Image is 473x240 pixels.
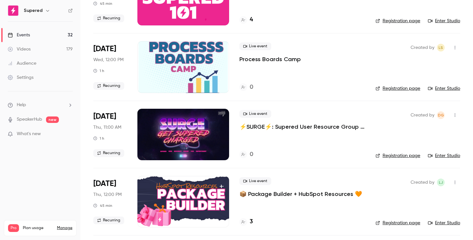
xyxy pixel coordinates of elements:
div: 45 min [93,203,112,208]
span: Recurring [93,217,124,224]
a: 0 [239,83,253,92]
div: 1 h [93,136,104,141]
span: LJ [439,179,443,186]
div: 45 min [93,1,112,6]
span: Pro [8,224,19,232]
span: Live event [239,42,271,50]
span: Thu, 11:00 AM [93,124,121,131]
a: 3 [239,217,253,226]
span: What's new [17,131,41,137]
a: Enter Studio [428,220,460,226]
a: Registration page [376,85,420,92]
span: Plan usage [23,226,53,231]
span: Live event [239,177,271,185]
h4: 0 [250,150,253,159]
div: Oct 2 Thu, 11:00 AM (America/New York) [93,109,127,160]
iframe: Noticeable Trigger [65,131,73,137]
span: Recurring [93,82,124,90]
span: DG [438,111,444,119]
span: Lindsey Smith [437,44,445,51]
h4: 4 [250,15,253,24]
div: Oct 2 Thu, 12:00 PM (America/New York) [93,176,127,227]
a: Registration page [376,18,420,24]
div: Videos [8,46,31,52]
a: 📦 Package Builder + HubSpot Resources 🧡 [239,190,362,198]
a: Enter Studio [428,18,460,24]
h4: 0 [250,83,253,92]
h4: 3 [250,217,253,226]
a: Registration page [376,220,420,226]
div: Audience [8,60,36,67]
h6: Supered [24,7,42,14]
span: Created by [411,179,434,186]
span: Live event [239,110,271,118]
span: Wed, 12:00 PM [93,57,124,63]
span: Help [17,102,26,108]
a: 0 [239,150,253,159]
span: [DATE] [93,44,116,54]
span: Recurring [93,149,124,157]
div: Oct 1 Wed, 10:00 AM (America/Denver) [93,41,127,93]
span: D'Ana Guiloff [437,111,445,119]
a: Enter Studio [428,152,460,159]
span: Recurring [93,14,124,22]
div: 1 h [93,68,104,73]
img: Supered [8,5,18,16]
span: Created by [411,44,434,51]
span: [DATE] [93,179,116,189]
a: SpeakerHub [17,116,42,123]
a: 4 [239,15,253,24]
span: new [46,116,59,123]
span: Lindsay John [437,179,445,186]
span: Thu, 12:00 PM [93,191,122,198]
a: Registration page [376,152,420,159]
div: Settings [8,74,33,81]
a: Process Boards Camp [239,55,301,63]
span: LS [439,44,443,51]
span: [DATE] [93,111,116,122]
span: Created by [411,111,434,119]
a: Enter Studio [428,85,460,92]
a: ⚡️SURGE⚡️: Supered User Resource Group for Enforcement [239,123,365,131]
div: Events [8,32,30,38]
a: Manage [57,226,72,231]
li: help-dropdown-opener [8,102,73,108]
